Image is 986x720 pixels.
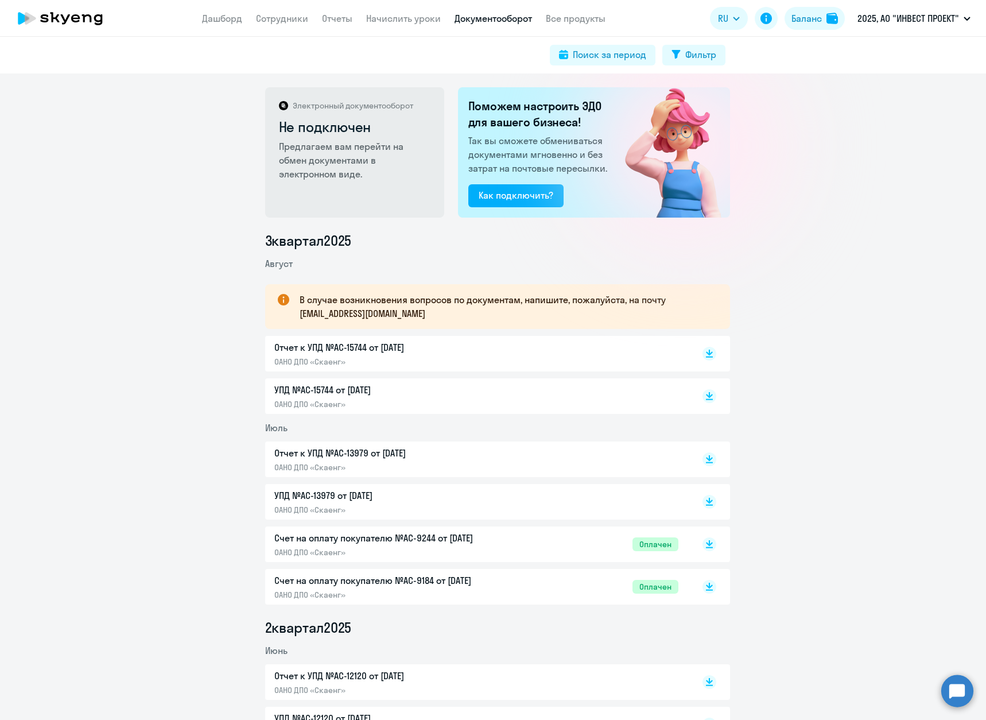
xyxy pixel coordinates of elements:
[274,685,515,695] p: ОАНО ДПО «Скаенг»
[274,383,678,409] a: УПД №AC-15744 от [DATE]ОАНО ДПО «Скаенг»
[274,574,678,600] a: Счет на оплату покупателю №AC-9184 от [DATE]ОАНО ДПО «Скаенг»Оплачен
[455,13,532,24] a: Документооборот
[826,13,838,24] img: balance
[274,590,515,600] p: ОАНО ДПО «Скаенг»
[573,48,646,61] div: Поиск за период
[265,258,293,269] span: Август
[322,13,352,24] a: Отчеты
[265,618,730,637] li: 2 квартал 2025
[479,188,553,202] div: Как подключить?
[662,45,725,65] button: Фильтр
[274,446,515,460] p: Отчет к УПД №AC-13979 от [DATE]
[274,574,515,587] p: Счет на оплату покупателю №AC-9184 от [DATE]
[685,48,716,61] div: Фильтр
[265,645,288,656] span: Июнь
[718,11,728,25] span: RU
[468,184,564,207] button: Как подключить?
[274,399,515,409] p: ОАНО ДПО «Скаенг»
[550,45,655,65] button: Поиск за период
[857,11,959,25] p: 2025, АО "ИНВЕСТ ПРОЕКТ"
[710,7,748,30] button: RU
[279,140,432,181] p: Предлагаем вам перейти на обмен документами в электронном виде.
[274,489,678,515] a: УПД №AC-13979 от [DATE]ОАНО ДПО «Скаенг»
[274,531,678,558] a: Счет на оплату покупателю №AC-9244 от [DATE]ОАНО ДПО «Скаенг»Оплачен
[468,134,611,175] p: Так вы сможете обмениваться документами мгновенно и без затрат на почтовые пересылки.
[300,293,709,320] p: В случае возникновения вопросов по документам, напишите, пожалуйста, на почту [EMAIL_ADDRESS][DOM...
[785,7,845,30] button: Балансbalance
[256,13,308,24] a: Сотрудники
[274,669,515,683] p: Отчет к УПД №AC-12120 от [DATE]
[274,669,678,695] a: Отчет к УПД №AC-12120 от [DATE]ОАНО ДПО «Скаенг»
[366,13,441,24] a: Начислить уроки
[274,547,515,558] p: ОАНО ДПО «Скаенг»
[279,118,432,136] h2: Не подключен
[202,13,242,24] a: Дашборд
[274,462,515,473] p: ОАНО ДПО «Скаенг»
[265,231,730,250] li: 3 квартал 2025
[601,87,730,218] img: not_connected
[852,5,976,32] button: 2025, АО "ИНВЕСТ ПРОЕКТ"
[274,357,515,367] p: ОАНО ДПО «Скаенг»
[468,98,611,130] h2: Поможем настроить ЭДО для вашего бизнеса!
[274,340,515,354] p: Отчет к УПД №AC-15744 от [DATE]
[274,340,678,367] a: Отчет к УПД №AC-15744 от [DATE]ОАНО ДПО «Скаенг»
[274,531,515,545] p: Счет на оплату покупателю №AC-9244 от [DATE]
[632,580,678,594] span: Оплачен
[546,13,605,24] a: Все продукты
[265,422,288,433] span: Июль
[632,537,678,551] span: Оплачен
[791,11,822,25] div: Баланс
[293,100,413,111] p: Электронный документооборот
[274,505,515,515] p: ОАНО ДПО «Скаенг»
[274,383,515,397] p: УПД №AC-15744 от [DATE]
[274,489,515,502] p: УПД №AC-13979 от [DATE]
[274,446,678,473] a: Отчет к УПД №AC-13979 от [DATE]ОАНО ДПО «Скаенг»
